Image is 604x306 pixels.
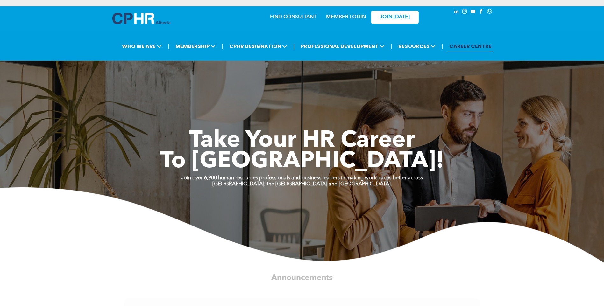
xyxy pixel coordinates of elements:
[371,11,419,24] a: JOIN [DATE]
[270,15,316,20] a: FIND CONSULTANT
[222,40,223,53] li: |
[112,13,170,24] img: A blue and white logo for cp alberta
[461,8,468,17] a: instagram
[227,40,289,52] span: CPHR DESIGNATION
[326,15,366,20] a: MEMBER LOGIN
[189,129,415,152] span: Take Your HR Career
[212,182,392,187] strong: [GEOGRAPHIC_DATA], the [GEOGRAPHIC_DATA] and [GEOGRAPHIC_DATA].
[120,40,164,52] span: WHO WE ARE
[380,14,410,20] span: JOIN [DATE]
[181,176,423,181] strong: Join over 6,900 human resources professionals and business leaders in making workplaces better ac...
[453,8,460,17] a: linkedin
[478,8,485,17] a: facebook
[168,40,169,53] li: |
[447,40,494,52] a: CAREER CENTRE
[442,40,443,53] li: |
[293,40,295,53] li: |
[174,40,217,52] span: MEMBERSHIP
[486,8,493,17] a: Social network
[299,40,387,52] span: PROFESSIONAL DEVELOPMENT
[391,40,392,53] li: |
[271,274,333,282] span: Announcements
[396,40,437,52] span: RESOURCES
[160,150,444,173] span: To [GEOGRAPHIC_DATA]!
[470,8,477,17] a: youtube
